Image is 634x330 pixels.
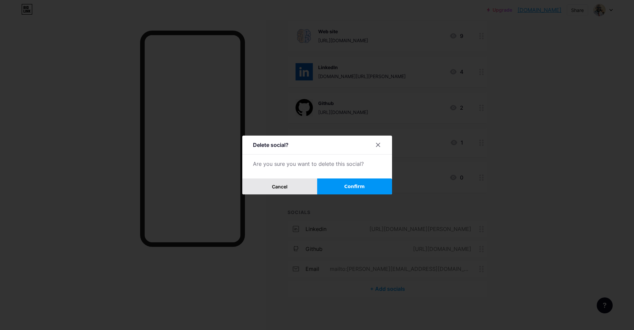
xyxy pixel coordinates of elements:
div: Delete social? [253,141,289,149]
button: Confirm [317,178,392,194]
span: Cancel [272,184,288,189]
span: Confirm [344,183,365,190]
button: Cancel [242,178,317,194]
div: Are you sure you want to delete this social? [253,160,381,168]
